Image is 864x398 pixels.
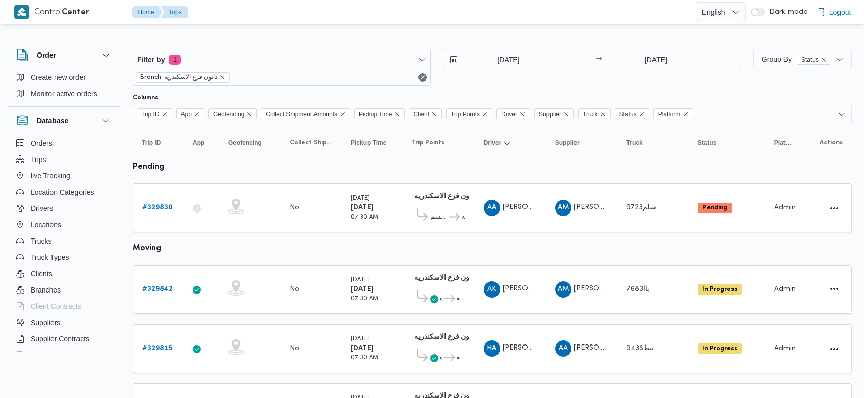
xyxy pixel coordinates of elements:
span: [PERSON_NAME][DATE] ال[PERSON_NAME] [503,204,650,210]
h3: Order [37,49,56,61]
b: moving [133,245,161,252]
span: قسم [PERSON_NAME] [430,211,448,223]
button: Remove Trip Points from selection in this group [482,111,488,117]
button: Order [16,49,112,61]
span: Admin [774,286,796,293]
span: Geofencing [213,109,244,120]
button: Remove Truck from selection in this group [600,111,606,117]
span: Admin [774,345,796,352]
span: Trip Points [446,108,492,119]
span: In Progress [698,284,742,295]
span: Status [698,139,717,147]
img: X8yXhbKr1z7QwAAAABJRU5ErkJggg== [14,5,29,19]
span: Drivers [31,202,53,215]
span: Logout [829,6,851,18]
button: Drivers [12,200,116,217]
span: Client [413,109,429,120]
button: Trucks [12,233,116,249]
b: دانون فرع الاسكندريه [414,334,477,340]
span: سلم9723 [626,204,656,211]
button: remove selected entity [821,57,827,63]
button: Locations [12,217,116,233]
b: Center [62,9,89,16]
span: Monitor active orders [31,88,97,100]
div: Order [8,69,120,106]
button: Truck Types [12,249,116,266]
b: In Progress [702,286,737,293]
div: Ahmad Muhammad Abadalaatai Aataallah Nasar Allah [555,281,571,298]
button: Trips [161,6,188,18]
button: Remove Collect Shipment Amounts from selection in this group [339,111,346,117]
span: Trip ID [137,108,172,119]
span: Group By Status [762,55,831,63]
span: AM [558,200,569,216]
span: Trip Points [451,109,480,120]
button: Remove Supplier from selection in this group [563,111,569,117]
span: Supplier [534,108,574,119]
span: Geofencing [208,108,257,119]
span: AK [487,281,496,298]
span: Trip ID [141,109,160,120]
a: #329842 [142,283,173,296]
b: # 329815 [142,345,172,352]
button: Orders [12,135,116,151]
button: App [189,135,214,151]
span: AA [487,200,496,216]
span: اول المنتزه [440,293,442,305]
span: In Progress [698,343,742,354]
span: دانون فرع الاسكندريه [456,352,465,364]
a: #329830 [142,202,173,214]
div: → [596,56,602,63]
span: Supplier Contracts [31,333,89,345]
small: 07:30 AM [351,215,378,220]
b: دانون فرع الاسكندريه [414,193,477,200]
button: Status [694,135,760,151]
button: Open list of options [837,110,846,118]
span: Admin [774,204,796,211]
button: Remove [416,71,429,84]
b: [DATE] [351,204,374,211]
b: # 329830 [142,204,173,211]
span: Pickup Time [351,139,386,147]
span: Status [619,109,637,120]
span: Branches [31,284,61,296]
span: Driver; Sorted in descending order [484,139,502,147]
span: Location Categories [31,186,94,198]
button: Supplier [551,135,612,151]
button: Database [16,115,112,127]
span: App [193,139,204,147]
span: AM [558,281,569,298]
button: Remove Driver from selection in this group [519,111,526,117]
button: Group ByStatusremove selected entity [753,49,852,69]
small: [DATE] [351,196,370,201]
input: Press the down key to open a popover containing a calendar. [605,49,706,70]
button: Client Contracts [12,298,116,314]
span: HA [487,340,496,357]
span: Trucks [31,235,51,247]
div: Abadalhakiam Aodh Aamar Muhammad Alfaqai [555,340,571,357]
button: Logout [813,2,855,22]
span: دانون فرع الاسكندريه [461,211,465,223]
b: [DATE] [351,286,374,293]
div: Ahmad Alsaid Rmdhan Alsaid Khalaf [484,200,500,216]
b: [DATE] [351,345,374,352]
span: [PERSON_NAME] [PERSON_NAME] [503,344,621,351]
span: Status [615,108,649,119]
span: Platform [653,108,694,119]
span: App [181,109,192,120]
span: 1 active filters [169,55,181,65]
div: No [290,344,299,353]
span: Supplier [555,139,580,147]
b: # 329842 [142,286,173,293]
span: Supplier [539,109,561,120]
span: باا7683 [626,286,649,293]
button: Actions [826,281,842,298]
span: Pickup Time [354,108,405,119]
span: Truck [578,108,611,119]
span: Truck [583,109,598,120]
span: Trip Points [412,139,444,147]
button: DriverSorted in descending order [480,135,541,151]
small: 07:30 AM [351,355,378,361]
button: Remove Pickup Time from selection in this group [394,111,400,117]
button: Devices [12,347,116,363]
